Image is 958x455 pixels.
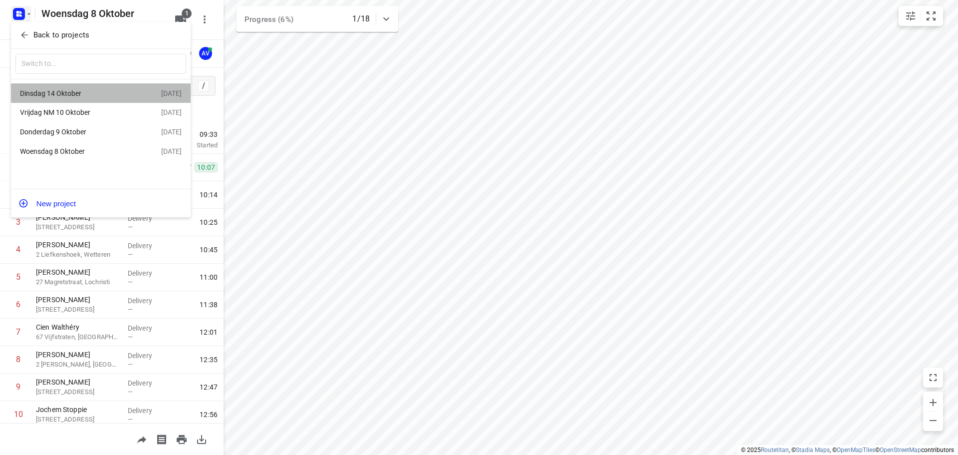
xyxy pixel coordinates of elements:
div: Woensdag 8 Oktober [20,147,135,155]
div: Vrijdag NM 10 Oktober [20,108,135,116]
button: New project [11,193,191,213]
div: Donderdag 9 Oktober[DATE] [11,122,191,142]
div: Dinsdag 14 Oktober [20,89,135,97]
input: Switch to... [15,54,186,74]
div: Donderdag 9 Oktober [20,128,135,136]
div: [DATE] [161,89,182,97]
div: [DATE] [161,128,182,136]
div: Dinsdag 14 Oktober[DATE] [11,83,191,103]
button: Back to projects [15,27,186,43]
div: [DATE] [161,108,182,116]
div: Vrijdag NM 10 Oktober[DATE] [11,103,191,122]
div: Woensdag 8 Oktober[DATE] [11,142,191,161]
p: Back to projects [33,29,89,41]
div: [DATE] [161,147,182,155]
